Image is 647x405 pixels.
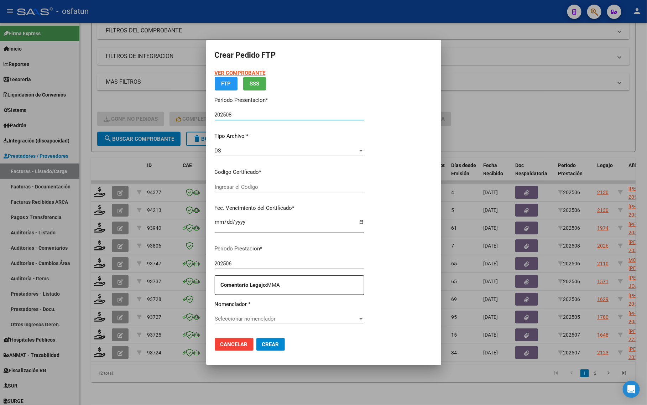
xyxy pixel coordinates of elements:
[256,338,285,351] button: Crear
[623,381,640,398] div: Open Intercom Messenger
[215,77,238,90] button: FTP
[215,300,364,308] p: Nomenclador *
[243,77,266,90] button: SSS
[221,281,364,289] p: MMA
[215,132,364,140] p: Tipo Archivo *
[220,341,248,348] span: Cancelar
[262,341,279,348] span: Crear
[215,168,364,176] p: Codigo Certificado
[221,81,231,87] span: FTP
[215,96,364,104] p: Periodo Presentacion
[215,147,221,154] span: DS
[215,316,358,322] span: Seleccionar nomenclador
[215,245,364,253] p: Periodo Prestacion
[215,338,254,351] button: Cancelar
[250,81,259,87] span: SSS
[215,70,266,76] a: VER COMPROBANTE
[215,48,433,62] h2: Crear Pedido FTP
[215,204,364,212] p: Fec. Vencimiento del Certificado
[221,282,267,288] strong: Comentario Legajo:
